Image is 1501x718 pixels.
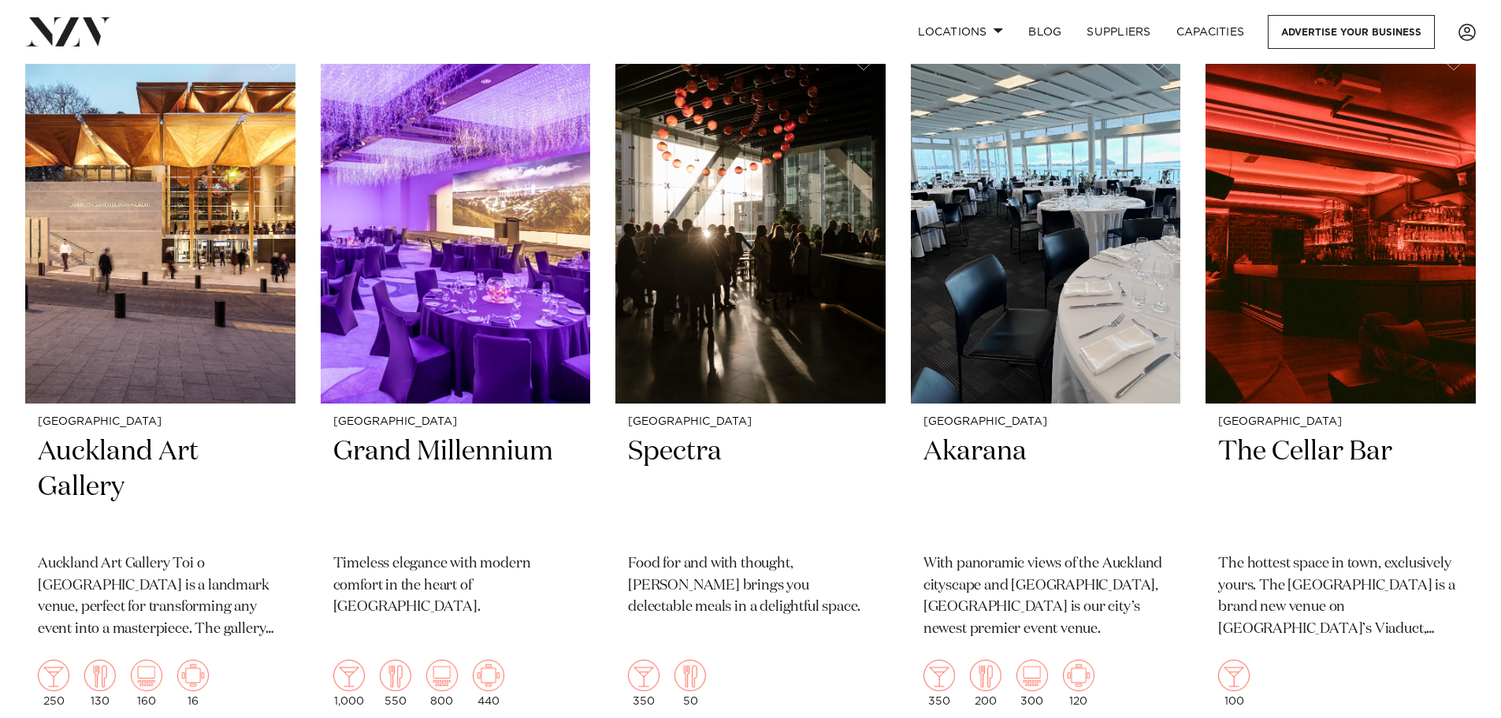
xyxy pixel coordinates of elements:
div: 350 [628,660,659,707]
p: The hottest space in town, exclusively yours. The [GEOGRAPHIC_DATA] is a brand new venue on [GEOG... [1218,553,1463,642]
div: 50 [674,660,706,707]
small: [GEOGRAPHIC_DATA] [333,416,578,428]
p: With panoramic views of the Auckland cityscape and [GEOGRAPHIC_DATA], [GEOGRAPHIC_DATA] is our ci... [923,553,1168,642]
img: meeting.png [1063,660,1094,691]
img: dining.png [970,660,1001,691]
div: 130 [84,660,116,707]
div: 1,000 [333,660,365,707]
h2: Auckland Art Gallery [38,434,283,541]
div: 160 [131,660,162,707]
div: 120 [1063,660,1094,707]
img: cocktail.png [628,660,659,691]
h2: Akarana [923,434,1168,541]
img: meeting.png [473,660,504,691]
h2: Spectra [628,434,873,541]
h2: Grand Millennium [333,434,578,541]
div: 350 [923,660,955,707]
div: 440 [473,660,504,707]
img: dining.png [380,660,411,691]
img: cocktail.png [923,660,955,691]
a: Capacities [1164,15,1258,49]
p: Food for and with thought, [PERSON_NAME] brings you delectable meals in a delightful space. [628,553,873,619]
a: BLOG [1016,15,1074,49]
p: Auckland Art Gallery Toi o [GEOGRAPHIC_DATA] is a landmark venue, perfect for transforming any ev... [38,553,283,642]
div: 250 [38,660,69,707]
div: 200 [970,660,1001,707]
img: cocktail.png [38,660,69,691]
img: theatre.png [131,660,162,691]
div: 800 [426,660,458,707]
div: 16 [177,660,209,707]
img: nzv-logo.png [25,17,111,46]
img: dining.png [674,660,706,691]
small: [GEOGRAPHIC_DATA] [923,416,1168,428]
img: cocktail.png [333,660,365,691]
img: theatre.png [1016,660,1048,691]
a: Advertise your business [1268,15,1435,49]
small: [GEOGRAPHIC_DATA] [1218,416,1463,428]
p: Timeless elegance with modern comfort in the heart of [GEOGRAPHIC_DATA]. [333,553,578,619]
small: [GEOGRAPHIC_DATA] [38,416,283,428]
small: [GEOGRAPHIC_DATA] [628,416,873,428]
div: 300 [1016,660,1048,707]
img: dining.png [84,660,116,691]
a: Locations [905,15,1016,49]
div: 100 [1218,660,1250,707]
h2: The Cellar Bar [1218,434,1463,541]
img: cocktail.png [1218,660,1250,691]
div: 550 [380,660,411,707]
img: theatre.png [426,660,458,691]
a: SUPPLIERS [1074,15,1163,49]
img: meeting.png [177,660,209,691]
